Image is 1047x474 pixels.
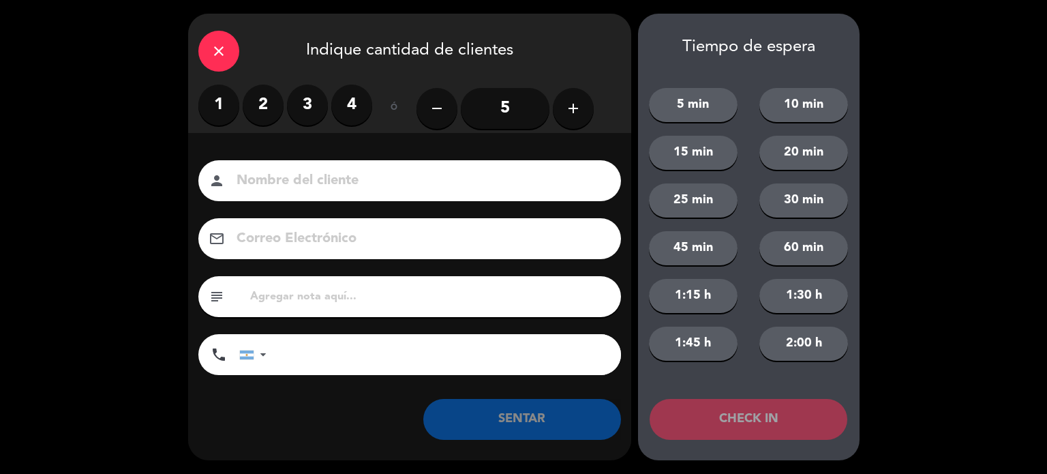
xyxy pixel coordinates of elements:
[649,279,738,313] button: 1:15 h
[240,335,271,374] div: Argentina: +54
[649,231,738,265] button: 45 min
[759,136,848,170] button: 20 min
[235,227,603,251] input: Correo Electrónico
[243,85,284,125] label: 2
[650,399,847,440] button: CHECK IN
[188,14,631,85] div: Indique cantidad de clientes
[211,346,227,363] i: phone
[235,169,603,193] input: Nombre del cliente
[287,85,328,125] label: 3
[249,287,611,306] input: Agregar nota aquí...
[211,43,227,59] i: close
[209,231,225,247] i: email
[416,88,457,129] button: remove
[759,231,848,265] button: 60 min
[372,85,416,132] div: ó
[759,279,848,313] button: 1:30 h
[649,88,738,122] button: 5 min
[553,88,594,129] button: add
[429,100,445,117] i: remove
[638,38,860,57] div: Tiempo de espera
[209,173,225,189] i: person
[423,399,621,440] button: SENTAR
[649,327,738,361] button: 1:45 h
[759,183,848,218] button: 30 min
[565,100,581,117] i: add
[198,85,239,125] label: 1
[331,85,372,125] label: 4
[649,136,738,170] button: 15 min
[649,183,738,218] button: 25 min
[759,327,848,361] button: 2:00 h
[759,88,848,122] button: 10 min
[209,288,225,305] i: subject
